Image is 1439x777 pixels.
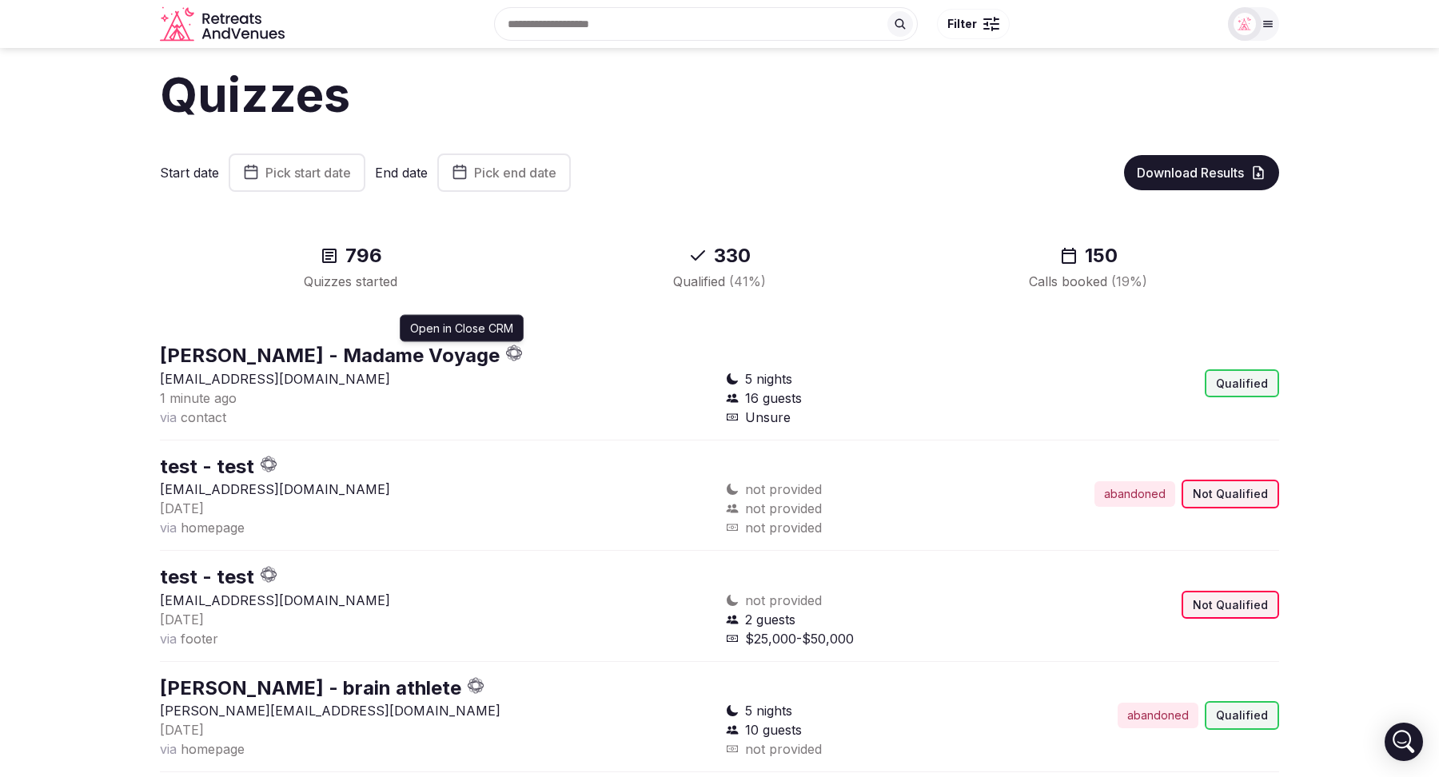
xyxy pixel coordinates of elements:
[1124,155,1279,190] button: Download Results
[729,273,766,289] span: ( 41 %)
[160,676,461,699] a: [PERSON_NAME] - brain athlete
[1385,723,1423,761] div: Open Intercom Messenger
[1094,481,1175,507] div: abandoned
[160,520,177,536] span: via
[160,390,237,406] span: 1 minute ago
[726,739,996,759] div: not provided
[160,455,254,478] a: test - test
[1118,703,1198,728] div: abandoned
[745,480,822,499] span: not provided
[1182,591,1279,620] div: Not Qualified
[160,164,219,181] label: Start date
[160,675,461,702] button: [PERSON_NAME] - brain athlete
[160,701,713,720] p: [PERSON_NAME][EMAIL_ADDRESS][DOMAIN_NAME]
[437,153,571,192] button: Pick end date
[1182,480,1279,508] div: Not Qualified
[554,243,884,269] div: 330
[1205,701,1279,730] div: Qualified
[726,518,996,537] div: not provided
[745,591,822,610] span: not provided
[745,499,822,518] span: not provided
[745,720,802,739] span: 10 guests
[160,369,713,388] p: [EMAIL_ADDRESS][DOMAIN_NAME]
[185,243,516,269] div: 796
[160,61,1279,128] h1: Quizzes
[1205,369,1279,398] div: Qualified
[160,591,713,610] p: [EMAIL_ADDRESS][DOMAIN_NAME]
[923,243,1254,269] div: 150
[160,409,177,425] span: via
[554,272,884,291] div: Qualified
[160,342,500,369] button: [PERSON_NAME] - Madame Voyage
[181,520,245,536] span: homepage
[745,369,792,388] span: 5 nights
[947,16,977,32] span: Filter
[923,272,1254,291] div: Calls booked
[160,500,204,516] span: [DATE]
[745,388,802,408] span: 16 guests
[1234,13,1256,35] img: Matt Grant Oakes
[937,9,1010,39] button: Filter
[1111,273,1147,289] span: ( 19 %)
[160,565,254,588] a: test - test
[160,564,254,591] button: test - test
[229,153,365,192] button: Pick start date
[726,629,996,648] div: $25,000-$50,000
[160,6,288,42] a: Visit the homepage
[474,165,556,181] span: Pick end date
[745,610,795,629] span: 2 guests
[185,272,516,291] div: Quizzes started
[160,722,204,738] span: [DATE]
[726,408,996,427] div: Unsure
[160,610,204,629] button: [DATE]
[160,6,288,42] svg: Retreats and Venues company logo
[410,321,513,337] p: Open in Close CRM
[160,453,254,480] button: test - test
[181,741,245,757] span: homepage
[181,409,226,425] span: contact
[160,480,713,499] p: [EMAIL_ADDRESS][DOMAIN_NAME]
[375,164,428,181] label: End date
[160,344,500,367] a: [PERSON_NAME] - Madame Voyage
[160,499,204,518] button: [DATE]
[745,701,792,720] span: 5 nights
[265,165,351,181] span: Pick start date
[160,388,237,408] button: 1 minute ago
[160,741,177,757] span: via
[181,631,218,647] span: footer
[160,631,177,647] span: via
[1137,165,1244,181] span: Download Results
[160,720,204,739] button: [DATE]
[160,612,204,628] span: [DATE]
